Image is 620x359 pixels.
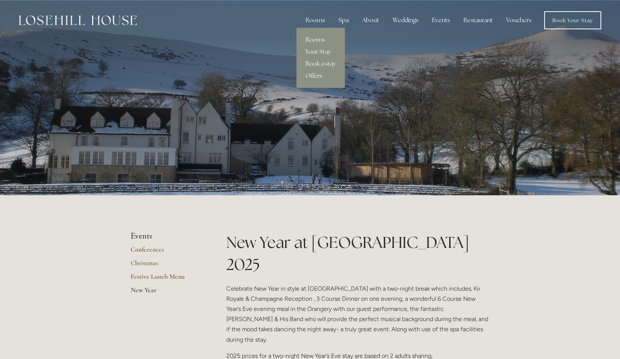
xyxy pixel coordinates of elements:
[131,272,202,286] a: Festive Lunch Menu
[19,15,137,25] img: Losehill House
[457,13,499,28] div: Restaurant
[296,70,345,82] a: Offers
[226,284,489,345] p: Celebrate New Year in style at [GEOGRAPHIC_DATA] with a two-night break which includes, Kir Royal...
[299,13,331,28] div: Rooms
[131,286,202,299] a: New Year
[226,231,489,276] h1: New Year at [GEOGRAPHIC_DATA] 2025
[296,34,345,46] a: Rooms
[296,58,345,70] a: Book a stay
[296,46,345,58] a: Your Stay
[131,245,202,259] a: Conferences
[356,13,385,28] div: About
[131,259,202,272] a: Christmas
[387,13,424,28] div: Weddings
[131,231,202,241] li: Events
[500,13,537,28] a: Vouchers
[544,11,601,29] a: Book Your Stay
[426,13,456,28] div: Events
[333,13,355,28] div: Spa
